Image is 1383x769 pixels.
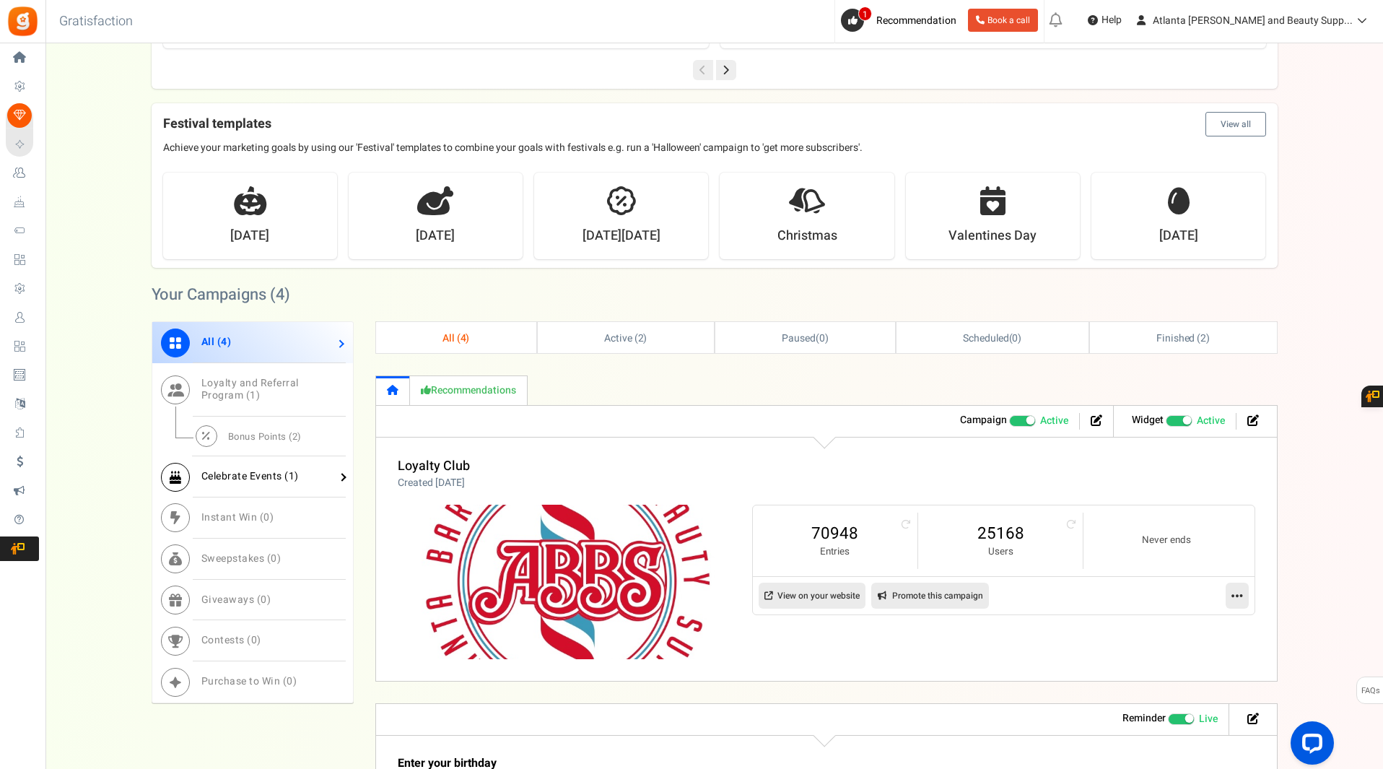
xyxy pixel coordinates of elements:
[1199,712,1218,726] span: Live
[876,13,956,28] span: Recommendation
[858,6,872,21] span: 1
[292,430,298,443] span: 2
[1122,711,1166,726] strong: Reminder
[201,592,271,607] span: Giveaways ( )
[604,331,647,346] span: Active ( )
[948,227,1037,246] strong: Valentines Day
[871,583,989,609] a: Promote this campaign
[398,476,470,490] p: Created [DATE]
[250,388,256,403] span: 1
[261,592,267,607] span: 0
[767,522,903,545] a: 70948
[442,331,470,346] span: All ( )
[201,375,299,403] span: Loyalty and Referral Program ( )
[777,227,837,246] strong: Christmas
[841,9,962,32] a: 1 Recommendation
[1012,331,1018,346] span: 0
[410,375,528,405] a: Recommendations
[1040,414,1068,428] span: Active
[152,287,290,302] h2: Your Campaigns ( )
[43,7,149,36] h3: Gratisfaction
[201,674,297,689] span: Purchase to Win ( )
[221,334,227,349] span: 4
[1159,227,1198,246] strong: [DATE]
[1197,414,1225,428] span: Active
[201,334,232,349] span: All ( )
[960,412,1007,427] strong: Campaign
[1098,534,1234,547] small: Never ends
[968,9,1038,32] a: Book a call
[1200,331,1206,346] span: 2
[276,283,284,306] span: 4
[933,522,1068,545] a: 25168
[1156,331,1210,346] span: Finished ( )
[759,583,865,609] a: View on your website
[782,331,829,346] span: ( )
[1132,412,1164,427] strong: Widget
[963,331,1021,346] span: ( )
[228,430,302,443] span: Bonus Points ( )
[201,551,282,566] span: Sweepstakes ( )
[271,551,277,566] span: 0
[461,331,466,346] span: 4
[251,633,258,648] span: 0
[1098,13,1122,27] span: Help
[201,633,261,648] span: Contests ( )
[767,545,903,559] small: Entries
[263,510,270,525] span: 0
[416,227,455,246] strong: [DATE]
[1205,112,1266,136] button: View all
[163,112,1266,136] h4: Festival templates
[819,331,825,346] span: 0
[6,5,39,38] img: Gratisfaction
[963,331,1009,346] span: Scheduled
[201,510,274,525] span: Instant Win ( )
[289,469,295,484] span: 1
[782,331,816,346] span: Paused
[201,469,299,484] span: Celebrate Events ( )
[638,331,644,346] span: 2
[1361,677,1380,705] span: FAQs
[1121,413,1236,430] li: Widget activated
[583,227,660,246] strong: [DATE][DATE]
[163,141,1266,155] p: Achieve your marketing goals by using our 'Festival' templates to combine your goals with festiva...
[230,227,269,246] strong: [DATE]
[1153,13,1353,28] span: Atlanta [PERSON_NAME] and Beauty Supp...
[1082,9,1127,32] a: Help
[398,456,470,476] a: Loyalty Club
[287,674,293,689] span: 0
[933,545,1068,559] small: Users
